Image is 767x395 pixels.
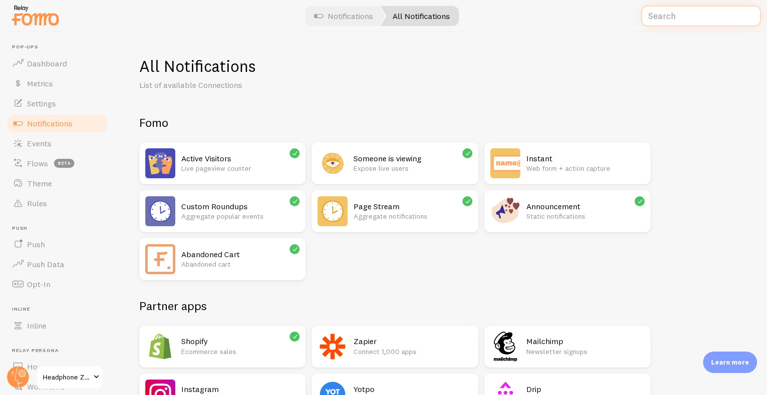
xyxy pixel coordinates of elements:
[526,347,645,357] p: Newsletter signups
[526,336,645,347] h2: Mailchimp
[6,73,109,93] a: Metrics
[36,365,103,389] a: Headphone Zone
[181,249,300,260] h2: Abandoned Cart
[318,332,348,362] img: Zapier
[181,347,300,357] p: Ecommerce sales
[6,274,109,294] a: Opt-In
[6,234,109,254] a: Push
[6,193,109,213] a: Rules
[354,347,472,357] p: Connect 1,000 apps
[490,196,520,226] img: Announcement
[27,259,64,269] span: Push Data
[354,384,472,395] h2: Yotpo
[181,384,300,395] h2: Instagram
[139,79,379,91] p: List of available Connections
[526,201,645,212] h2: Announcement
[6,153,109,173] a: Flows beta
[526,163,645,173] p: Web form + action capture
[10,2,60,28] img: fomo-relay-logo-orange.svg
[318,148,348,178] img: Someone is viewing
[27,78,53,88] span: Metrics
[27,118,72,128] span: Notifications
[145,244,175,274] img: Abandoned Cart
[181,163,300,173] p: Live pageview counter
[490,148,520,178] img: Instant
[181,336,300,347] h2: Shopify
[354,201,472,212] h2: Page Stream
[703,352,757,373] div: Learn more
[181,153,300,164] h2: Active Visitors
[6,173,109,193] a: Theme
[12,44,109,50] span: Pop-ups
[354,153,472,164] h2: Someone is viewing
[6,316,109,336] a: Inline
[354,211,472,221] p: Aggregate notifications
[526,153,645,164] h2: Instant
[181,259,300,269] p: Abandoned cart
[139,56,743,76] h1: All Notifications
[6,53,109,73] a: Dashboard
[181,201,300,212] h2: Custom Roundups
[6,113,109,133] a: Notifications
[27,239,45,249] span: Push
[6,357,109,377] a: Home
[27,178,52,188] span: Theme
[27,279,50,289] span: Opt-In
[354,336,472,347] h2: Zapier
[318,196,348,226] img: Page Stream
[526,384,645,395] h2: Drip
[27,58,67,68] span: Dashboard
[145,148,175,178] img: Active Visitors
[27,362,48,372] span: Home
[27,138,51,148] span: Events
[711,358,749,367] p: Learn more
[526,211,645,221] p: Static notifications
[12,225,109,232] span: Push
[6,133,109,153] a: Events
[27,321,46,331] span: Inline
[27,198,47,208] span: Rules
[6,93,109,113] a: Settings
[139,115,651,130] h2: Fomo
[27,158,48,168] span: Flows
[27,98,56,108] span: Settings
[139,298,651,314] h2: Partner apps
[145,332,175,362] img: Shopify
[490,332,520,362] img: Mailchimp
[12,306,109,313] span: Inline
[354,163,472,173] p: Expose live users
[54,159,74,168] span: beta
[181,211,300,221] p: Aggregate popular events
[6,254,109,274] a: Push Data
[43,371,90,383] span: Headphone Zone
[145,196,175,226] img: Custom Roundups
[12,348,109,354] span: Relay Persona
